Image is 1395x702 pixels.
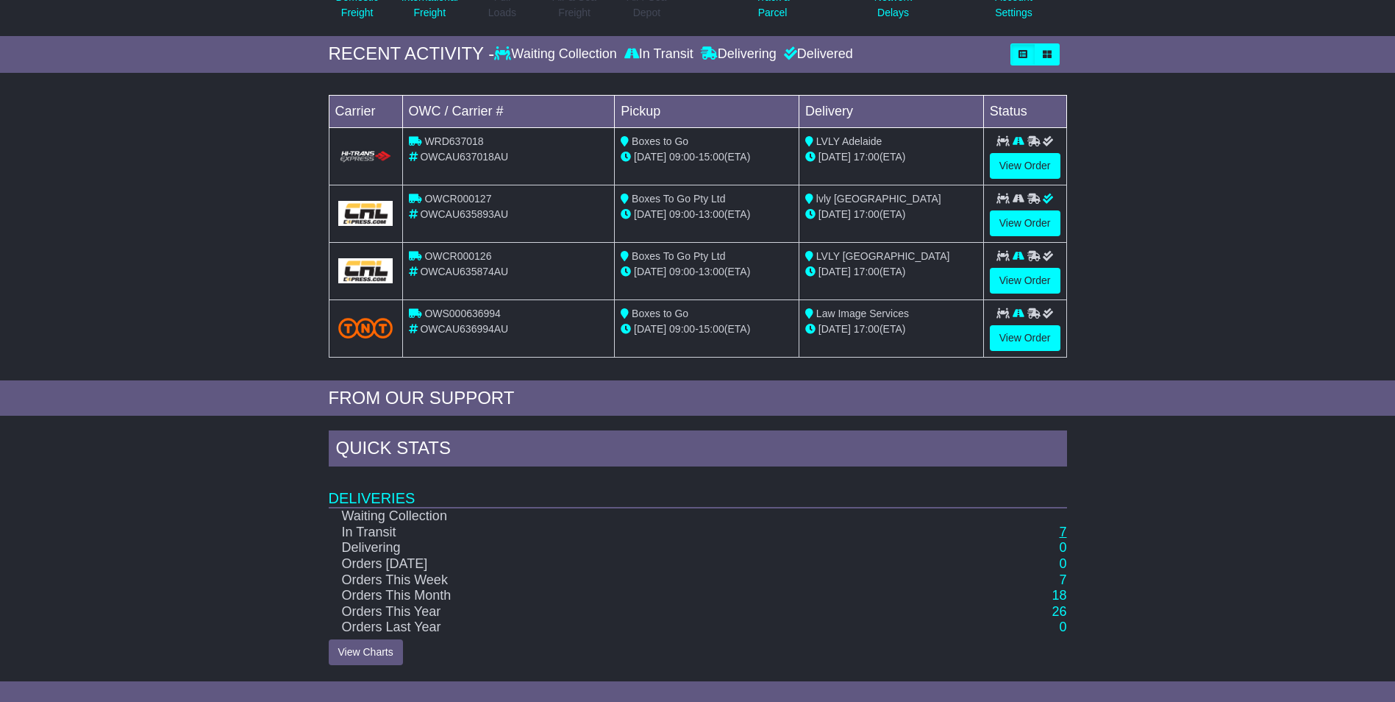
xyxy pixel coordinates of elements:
img: HiTrans.png [338,150,393,164]
td: Carrier [329,95,402,127]
td: Deliveries [329,470,1067,508]
a: View Order [990,153,1060,179]
td: In Transit [329,525,930,541]
span: [DATE] [634,266,666,277]
td: Delivery [799,95,983,127]
span: 09:00 [669,208,695,220]
a: 7 [1059,525,1066,539]
span: WRD637018 [424,135,483,147]
span: LVLY Adelaide [816,135,882,147]
span: 17:00 [854,323,880,335]
span: 17:00 [854,266,880,277]
td: OWC / Carrier # [402,95,615,127]
a: 18 [1052,588,1066,603]
td: Orders Last Year [329,620,930,636]
div: - (ETA) [621,207,793,222]
td: Orders This Month [329,588,930,604]
span: lvly [GEOGRAPHIC_DATA] [816,193,941,205]
span: Boxes To Go Pty Ltd [632,193,725,205]
span: 09:00 [669,323,695,335]
span: 15:00 [699,151,724,163]
td: Pickup [615,95,799,127]
span: OWCR000126 [424,250,491,262]
span: LVLY [GEOGRAPHIC_DATA] [816,250,950,262]
a: View Order [990,210,1060,236]
a: View Charts [329,639,403,665]
span: 09:00 [669,151,695,163]
span: OWCR000127 [424,193,491,205]
span: [DATE] [634,323,666,335]
span: [DATE] [818,151,851,163]
span: OWCAU635893AU [420,208,508,220]
div: (ETA) [805,264,977,280]
a: 26 [1052,604,1066,619]
td: Orders This Year [329,604,930,620]
td: Delivering [329,540,930,556]
span: [DATE] [634,151,666,163]
span: 17:00 [854,208,880,220]
span: Boxes To Go Pty Ltd [632,250,725,262]
td: Waiting Collection [329,508,930,525]
span: Boxes to Go [632,135,688,147]
div: - (ETA) [621,264,793,280]
span: [DATE] [818,266,851,277]
span: Boxes to Go [632,308,688,319]
a: 0 [1059,540,1066,555]
div: RECENT ACTIVITY - [329,43,495,65]
div: - (ETA) [621,322,793,337]
div: Quick Stats [329,430,1067,470]
a: 0 [1059,556,1066,571]
a: View Order [990,268,1060,294]
div: (ETA) [805,322,977,337]
span: OWCAU637018AU [420,151,508,163]
span: OWCAU635874AU [420,266,508,277]
span: OWS000636994 [424,308,501,319]
span: OWCAU636994AU [420,323,508,335]
div: FROM OUR SUPPORT [329,388,1067,409]
span: 17:00 [854,151,880,163]
span: 13:00 [699,266,724,277]
td: Orders [DATE] [329,556,930,572]
span: [DATE] [818,323,851,335]
span: 15:00 [699,323,724,335]
span: 09:00 [669,266,695,277]
span: Law Image Services [816,308,909,319]
div: (ETA) [805,207,977,222]
div: Delivering [697,46,780,63]
td: Status [983,95,1066,127]
div: Delivered [780,46,853,63]
div: - (ETA) [621,149,793,165]
a: 7 [1059,572,1066,587]
div: (ETA) [805,149,977,165]
td: Orders This Week [329,572,930,589]
div: Waiting Collection [494,46,620,63]
img: TNT_Domestic.png [338,318,393,338]
span: [DATE] [634,208,666,220]
span: 13:00 [699,208,724,220]
span: [DATE] [818,208,851,220]
a: 0 [1059,620,1066,634]
a: View Order [990,325,1060,351]
img: GetCarrierServiceLogo [338,258,393,283]
img: GetCarrierServiceLogo [338,201,393,226]
div: In Transit [621,46,697,63]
